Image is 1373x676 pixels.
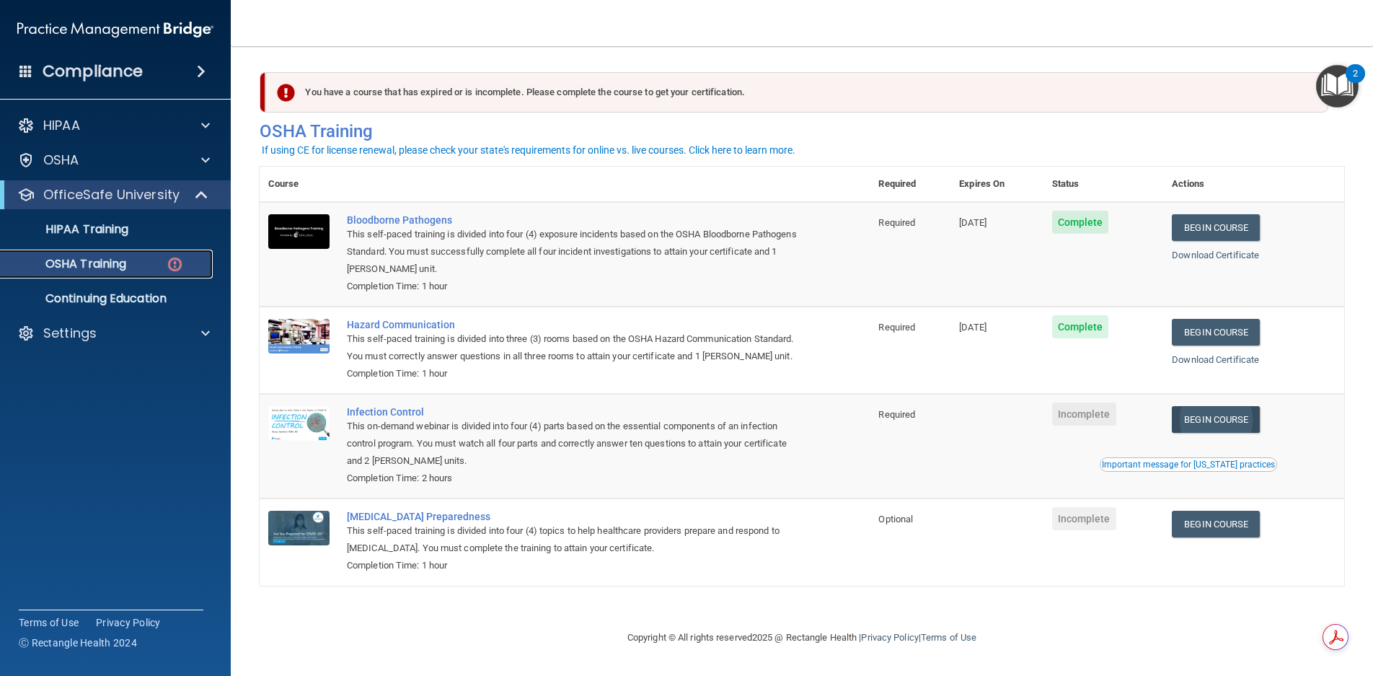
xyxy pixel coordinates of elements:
a: Begin Course [1172,319,1260,346]
p: OfficeSafe University [43,186,180,203]
p: Continuing Education [9,291,206,306]
a: OfficeSafe University [17,186,209,203]
div: You have a course that has expired or is incomplete. Please complete the course to get your certi... [265,72,1328,113]
span: Complete [1052,211,1109,234]
h4: Compliance [43,61,143,82]
div: This self-paced training is divided into four (4) exposure incidents based on the OSHA Bloodborne... [347,226,798,278]
a: Terms of Use [19,615,79,630]
span: [DATE] [959,217,986,228]
div: Copyright © All rights reserved 2025 @ Rectangle Health | | [539,615,1065,661]
a: OSHA [17,152,210,169]
a: Privacy Policy [861,632,918,643]
span: Required [878,409,915,420]
div: Completion Time: 1 hour [347,557,798,574]
span: Required [878,322,915,333]
button: Open Resource Center, 2 new notifications [1316,65,1359,107]
th: Course [260,167,338,202]
a: Infection Control [347,406,798,418]
a: Download Certificate [1172,354,1259,365]
th: Status [1043,167,1164,202]
p: OSHA [43,152,79,169]
p: HIPAA [43,117,80,134]
span: Incomplete [1052,403,1116,426]
span: Ⓒ Rectangle Health 2024 [19,636,137,650]
h4: OSHA Training [260,121,1344,141]
a: Download Certificate [1172,250,1259,260]
a: Privacy Policy [96,615,161,630]
a: Hazard Communication [347,319,798,330]
div: If using CE for license renewal, please check your state's requirements for online vs. live cours... [262,145,795,155]
th: Required [870,167,950,202]
div: This self-paced training is divided into three (3) rooms based on the OSHA Hazard Communication S... [347,330,798,365]
p: Settings [43,325,97,342]
a: Terms of Use [921,632,976,643]
div: This on-demand webinar is divided into four (4) parts based on the essential components of an inf... [347,418,798,470]
button: Read this if you are a dental practitioner in the state of CA [1100,457,1277,472]
span: Required [878,217,915,228]
p: HIPAA Training [9,222,128,237]
div: Completion Time: 1 hour [347,278,798,295]
span: Incomplete [1052,507,1116,530]
img: danger-circle.6113f641.png [166,255,184,273]
a: Begin Course [1172,214,1260,241]
p: OSHA Training [9,257,126,271]
img: exclamation-circle-solid-danger.72ef9ffc.png [277,84,295,102]
div: This self-paced training is divided into four (4) topics to help healthcare providers prepare and... [347,522,798,557]
th: Actions [1163,167,1344,202]
a: [MEDICAL_DATA] Preparedness [347,511,798,522]
span: Optional [878,514,913,524]
a: Bloodborne Pathogens [347,214,798,226]
div: Important message for [US_STATE] practices [1102,460,1275,469]
button: If using CE for license renewal, please check your state's requirements for online vs. live cours... [260,143,798,157]
img: PMB logo [17,15,213,44]
a: HIPAA [17,117,210,134]
th: Expires On [950,167,1043,202]
a: Begin Course [1172,511,1260,537]
div: 2 [1353,74,1358,92]
span: [DATE] [959,322,986,333]
span: Complete [1052,315,1109,338]
div: Completion Time: 2 hours [347,470,798,487]
a: Settings [17,325,210,342]
a: Begin Course [1172,406,1260,433]
div: Completion Time: 1 hour [347,365,798,382]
